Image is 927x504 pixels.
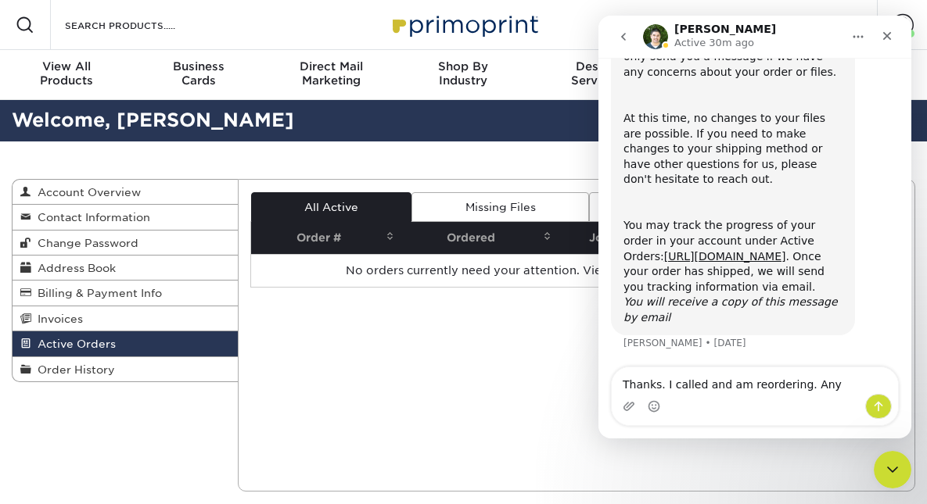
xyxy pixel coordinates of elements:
[132,59,264,88] div: Cards
[589,192,778,222] a: Pending Proof
[251,192,412,222] a: All Active
[251,222,399,254] th: Order #
[31,211,150,223] span: Contact Information
[13,306,238,331] a: Invoices
[13,331,238,356] a: Active Orders
[267,378,293,403] button: Send a message…
[31,363,115,376] span: Order History
[397,50,530,100] a: Shop ByIndustry
[31,237,138,249] span: Change Password
[13,281,238,306] a: Billing & Payment Info
[386,8,542,41] img: Primoprint
[31,338,116,350] span: Active Orders
[251,254,902,287] td: No orders currently need your attention. View your or .
[13,180,238,205] a: Account Overview
[132,50,264,100] a: BusinessCards
[874,451,911,488] iframe: Intercom live chat
[49,384,62,397] button: Emoji picker
[25,280,239,308] i: You will receive a copy of this message by email
[530,50,662,100] a: DesignServices
[397,59,530,88] div: Industry
[556,222,663,254] th: Jobs
[530,59,662,73] span: Design
[530,59,662,88] div: Services
[66,234,188,247] a: [URL][DOMAIN_NAME]
[598,16,911,438] iframe: Intercom live chat
[31,287,162,299] span: Billing & Payment Info
[265,50,397,100] a: Direct MailMarketing
[411,192,589,222] a: Missing Files
[132,59,264,73] span: Business
[31,313,83,325] span: Invoices
[25,202,244,309] div: You may track the progress of your order in your account under Active Orders: . Once your order h...
[31,186,141,198] span: Account Overview
[13,256,238,281] a: Address Book
[24,384,37,397] button: Upload attachment
[13,357,238,381] a: Order History
[25,323,148,332] div: [PERSON_NAME] • [DATE]
[25,95,244,172] div: At this time, no changes to your files are possible. If you need to make changes to your shipping...
[399,222,556,254] th: Ordered
[265,59,397,88] div: Marketing
[63,16,216,34] input: SEARCH PRODUCTS.....
[13,352,300,378] textarea: Message…
[13,231,238,256] a: Change Password
[265,59,397,73] span: Direct Mail
[31,262,116,274] span: Address Book
[13,205,238,230] a: Contact Information
[397,59,530,73] span: Shop By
